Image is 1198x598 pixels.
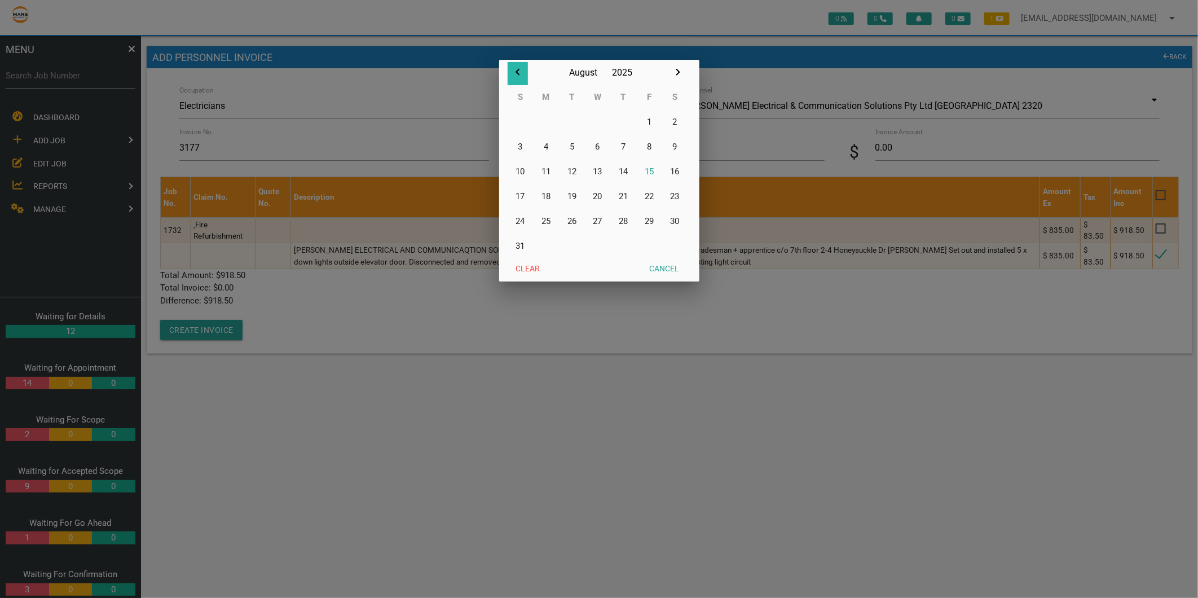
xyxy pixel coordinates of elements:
abbr: Friday [647,92,651,102]
button: 8 [636,134,662,159]
button: 29 [636,209,662,234]
abbr: Monday [543,92,550,102]
abbr: Wednesday [594,92,601,102]
abbr: Tuesday [569,92,574,102]
button: 27 [585,209,611,234]
button: 9 [662,134,688,159]
button: 1 [636,109,662,134]
button: 24 [508,209,534,234]
abbr: Thursday [621,92,626,102]
button: 10 [508,159,534,184]
button: 20 [585,184,611,209]
abbr: Sunday [518,92,523,102]
button: 21 [610,184,636,209]
button: 14 [610,159,636,184]
button: 11 [533,159,559,184]
abbr: Saturday [672,92,677,102]
button: 7 [610,134,636,159]
button: 17 [508,184,534,209]
button: Cancel [641,258,688,279]
button: 26 [559,209,585,234]
button: Clear [508,258,549,279]
button: 6 [585,134,611,159]
button: 12 [559,159,585,184]
button: 22 [636,184,662,209]
button: 3 [508,134,534,159]
button: 18 [533,184,559,209]
button: 2 [662,109,688,134]
button: 16 [662,159,688,184]
button: 23 [662,184,688,209]
button: 5 [559,134,585,159]
button: 28 [610,209,636,234]
button: 25 [533,209,559,234]
button: 15 [636,159,662,184]
button: 30 [662,209,688,234]
button: 4 [533,134,559,159]
button: 19 [559,184,585,209]
button: 13 [585,159,611,184]
button: 31 [508,234,534,258]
